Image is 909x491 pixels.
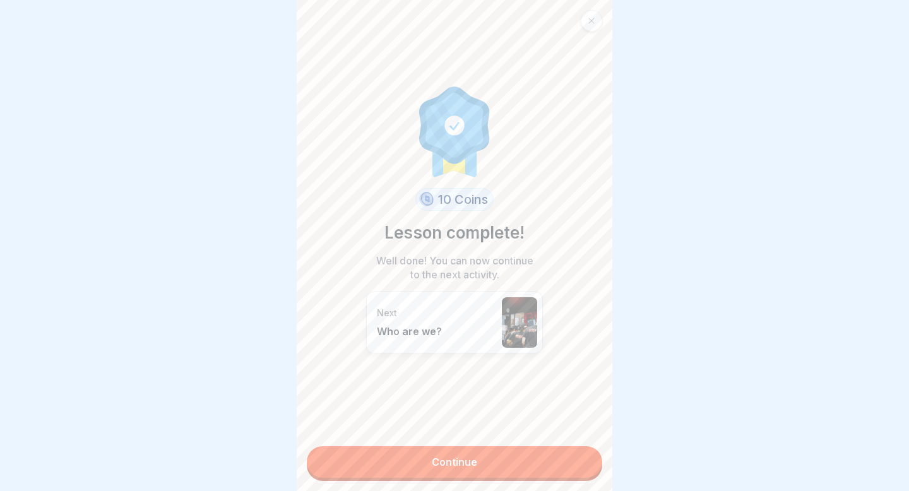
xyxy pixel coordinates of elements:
img: coin.svg [417,190,436,209]
p: Well done! You can now continue to the next activity. [372,254,537,281]
img: completion.svg [412,83,497,178]
p: Next [377,307,496,319]
div: 10 Coins [415,188,494,211]
a: Continue [307,446,602,478]
p: Who are we? [377,325,496,338]
p: Lesson complete! [384,221,525,245]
